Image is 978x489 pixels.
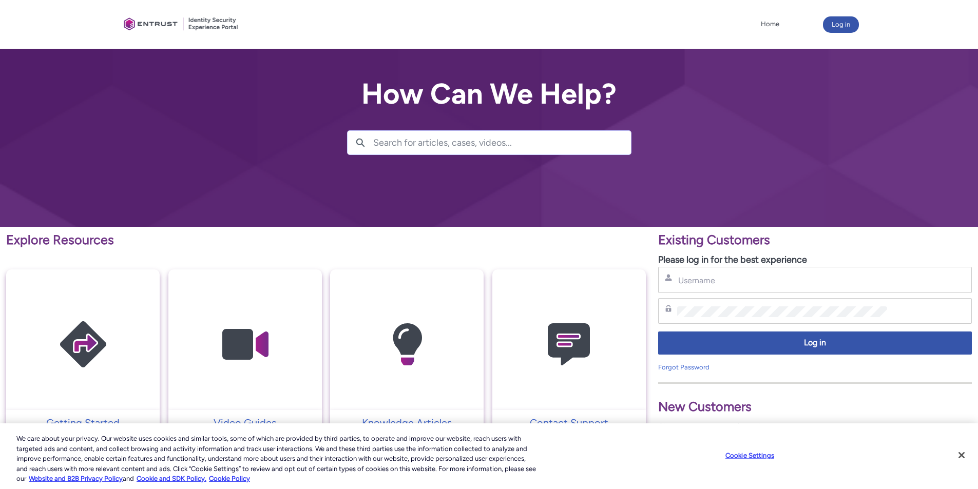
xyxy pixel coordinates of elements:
button: Log in [658,331,972,355]
a: Video Guides [168,415,322,431]
img: Contact Support [520,289,618,400]
a: Forgot Password [658,363,709,371]
a: More information about our cookie policy., opens in a new tab [29,475,123,482]
p: Sign up and we'll be in touch [658,420,972,434]
p: Please log in for the best experience [658,253,972,267]
input: Username [677,275,887,286]
button: Cookie Settings [718,445,782,466]
input: Search for articles, cases, videos... [373,131,631,154]
p: Explore Resources [6,230,646,250]
img: Video Guides [196,289,294,400]
button: Search [348,131,373,154]
img: Getting Started [34,289,132,400]
p: New Customers [658,397,972,417]
p: Contact Support [497,415,641,431]
p: Knowledge Articles [335,415,478,431]
p: Video Guides [174,415,317,431]
span: Log in [665,337,965,349]
a: Cookie Policy [209,475,250,482]
a: here [689,421,708,433]
a: Contact Support [492,415,646,431]
img: Knowledge Articles [358,289,456,400]
button: Log in [823,16,859,33]
div: We care about your privacy. Our website uses cookies and similar tools, some of which are provide... [16,434,538,484]
a: Cookie and SDK Policy. [137,475,206,482]
a: Getting Started [6,415,160,431]
h2: How Can We Help? [347,78,631,110]
p: Existing Customers [658,230,972,250]
p: Getting Started [11,415,155,431]
a: Home [758,16,782,32]
button: Close [950,444,973,466]
a: Knowledge Articles [330,415,484,431]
